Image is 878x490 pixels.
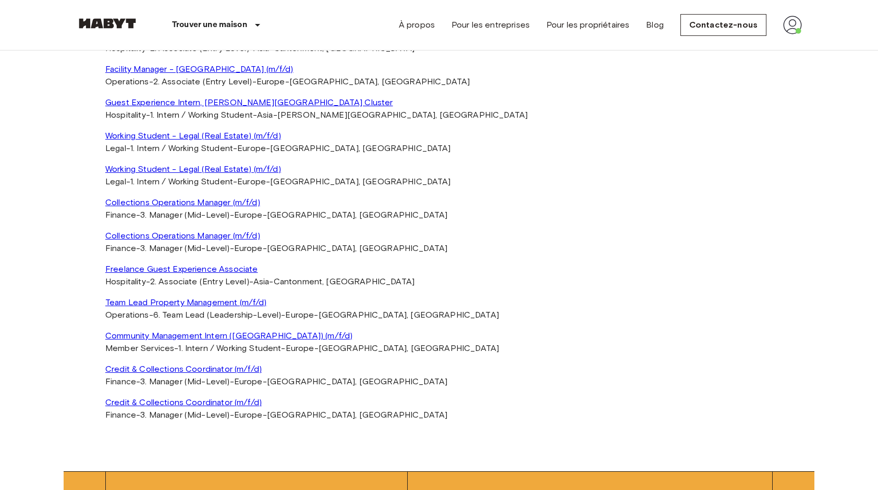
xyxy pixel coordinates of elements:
[399,19,435,31] a: À propos
[105,363,773,375] a: Credit & Collections Coordinator (m/f/d)
[546,19,629,31] a: Pour les propriétaires
[105,376,136,386] span: Finance
[105,410,136,420] span: Finance
[105,177,126,186] span: Legal
[105,343,174,353] span: Member Services
[105,210,136,220] span: Finance
[274,277,414,286] span: Cantonment, [GEOGRAPHIC_DATA]
[105,110,528,120] span: - - -
[105,43,146,53] span: Hospitality
[267,243,447,253] span: [GEOGRAPHIC_DATA], [GEOGRAPHIC_DATA]
[105,77,470,86] span: - - -
[105,343,499,353] span: - - -
[319,310,499,320] span: [GEOGRAPHIC_DATA], [GEOGRAPHIC_DATA]
[267,210,447,220] span: [GEOGRAPHIC_DATA], [GEOGRAPHIC_DATA]
[105,230,773,242] a: Collections Operations Manager (m/f/d)
[105,396,773,409] a: Credit & Collections Coordinator (m/f/d)
[105,296,773,309] a: Team Lead Property Management (m/f/d)
[286,343,314,353] span: Europe
[267,410,447,420] span: [GEOGRAPHIC_DATA], [GEOGRAPHIC_DATA]
[140,376,229,386] span: 3. Manager (Mid-Level)
[257,110,273,120] span: Asia
[153,310,282,320] span: 6. Team Lead (Leadership-Level)
[253,277,270,286] span: Asia
[105,143,126,153] span: Legal
[130,143,233,153] span: 1. Intern / Working Student
[234,210,263,220] span: Europe
[105,77,149,86] span: Operations
[172,19,247,31] p: Trouver une maison
[105,263,773,275] a: Freelance Guest Experience Associate
[140,210,229,220] span: 3. Manager (Mid-Level)
[105,277,414,286] span: - - -
[105,210,447,220] span: - - -
[237,177,266,186] span: Europe
[105,243,136,253] span: Finance
[178,343,281,353] span: 1. Intern / Working Student
[257,77,285,86] span: Europe
[150,110,253,120] span: 1. Intern / Working Student
[105,277,146,286] span: Hospitality
[234,410,263,420] span: Europe
[105,330,773,342] a: Community Management Intern ([GEOGRAPHIC_DATA]) (m/f/d)
[452,19,530,31] a: Pour les entreprises
[267,376,447,386] span: [GEOGRAPHIC_DATA], [GEOGRAPHIC_DATA]
[105,96,773,109] a: Guest Experience Intern, [PERSON_NAME][GEOGRAPHIC_DATA] Cluster
[105,163,773,175] a: Working Student - Legal (Real Estate) (m/f/d)
[105,310,499,320] span: - - -
[150,43,249,53] span: 2. Associate (Entry Level)
[105,110,146,120] span: Hospitality
[253,43,270,53] span: Asia
[646,19,664,31] a: Blog
[783,16,802,34] img: avatar
[105,177,451,186] span: - - -
[105,63,773,76] a: Facility Manager - [GEOGRAPHIC_DATA] (m/f/d)
[234,243,263,253] span: Europe
[270,143,450,153] span: [GEOGRAPHIC_DATA], [GEOGRAPHIC_DATA]
[105,43,414,53] span: - - -
[105,310,149,320] span: Operations
[140,243,229,253] span: 3. Manager (Mid-Level)
[237,143,266,153] span: Europe
[140,410,229,420] span: 3. Manager (Mid-Level)
[289,77,470,86] span: [GEOGRAPHIC_DATA], [GEOGRAPHIC_DATA]
[105,410,447,420] span: - - -
[285,310,314,320] span: Europe
[153,77,252,86] span: 2. Associate (Entry Level)
[105,130,773,142] a: Working Student - Legal (Real Estate) (m/f/d)
[105,243,447,253] span: - - -
[270,177,450,186] span: [GEOGRAPHIC_DATA], [GEOGRAPHIC_DATA]
[277,110,528,120] span: [PERSON_NAME][GEOGRAPHIC_DATA], [GEOGRAPHIC_DATA]
[130,177,233,186] span: 1. Intern / Working Student
[680,14,766,36] a: Contactez-nous
[274,43,414,53] span: Cantonment, [GEOGRAPHIC_DATA]
[319,343,499,353] span: [GEOGRAPHIC_DATA], [GEOGRAPHIC_DATA]
[150,277,249,286] span: 2. Associate (Entry Level)
[105,376,447,386] span: - - -
[76,18,139,29] img: Habyt
[105,143,451,153] span: - - -
[234,376,263,386] span: Europe
[105,196,773,209] a: Collections Operations Manager (m/f/d)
